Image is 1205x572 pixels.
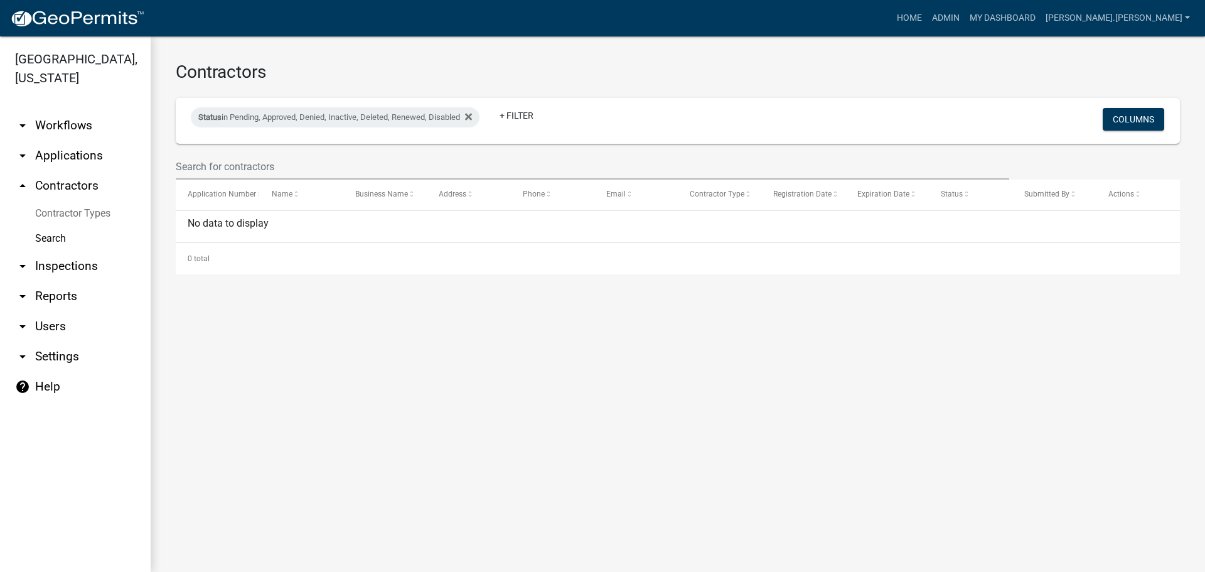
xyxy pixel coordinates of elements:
[510,180,594,210] datatable-header-cell: Phone
[773,190,832,198] span: Registration Date
[15,289,30,304] i: arrow_drop_down
[1012,180,1096,210] datatable-header-cell: Submitted By
[1108,190,1134,198] span: Actions
[439,190,466,198] span: Address
[761,180,845,210] datatable-header-cell: Registration Date
[490,104,544,127] a: + Filter
[594,180,678,210] datatable-header-cell: Email
[892,6,927,30] a: Home
[965,6,1041,30] a: My Dashboard
[15,319,30,334] i: arrow_drop_down
[606,190,626,198] span: Email
[198,112,222,122] span: Status
[355,190,408,198] span: Business Name
[272,190,292,198] span: Name
[191,107,479,127] div: in Pending, Approved, Denied, Inactive, Deleted, Renewed, Disabled
[857,190,909,198] span: Expiration Date
[523,190,545,198] span: Phone
[678,180,761,210] datatable-header-cell: Contractor Type
[176,180,259,210] datatable-header-cell: Application Number
[176,211,1180,242] div: No data to display
[1096,180,1180,210] datatable-header-cell: Actions
[15,379,30,394] i: help
[176,154,1009,180] input: Search for contractors
[1024,190,1069,198] span: Submitted By
[15,178,30,193] i: arrow_drop_up
[15,349,30,364] i: arrow_drop_down
[176,62,1180,83] h3: Contractors
[845,180,929,210] datatable-header-cell: Expiration Date
[15,148,30,163] i: arrow_drop_down
[188,190,256,198] span: Application Number
[176,243,1180,274] div: 0 total
[343,180,427,210] datatable-header-cell: Business Name
[927,6,965,30] a: Admin
[1041,6,1195,30] a: [PERSON_NAME].[PERSON_NAME]
[929,180,1012,210] datatable-header-cell: Status
[15,259,30,274] i: arrow_drop_down
[259,180,343,210] datatable-header-cell: Name
[1103,108,1164,131] button: Columns
[427,180,510,210] datatable-header-cell: Address
[941,190,963,198] span: Status
[690,190,744,198] span: Contractor Type
[15,118,30,133] i: arrow_drop_down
